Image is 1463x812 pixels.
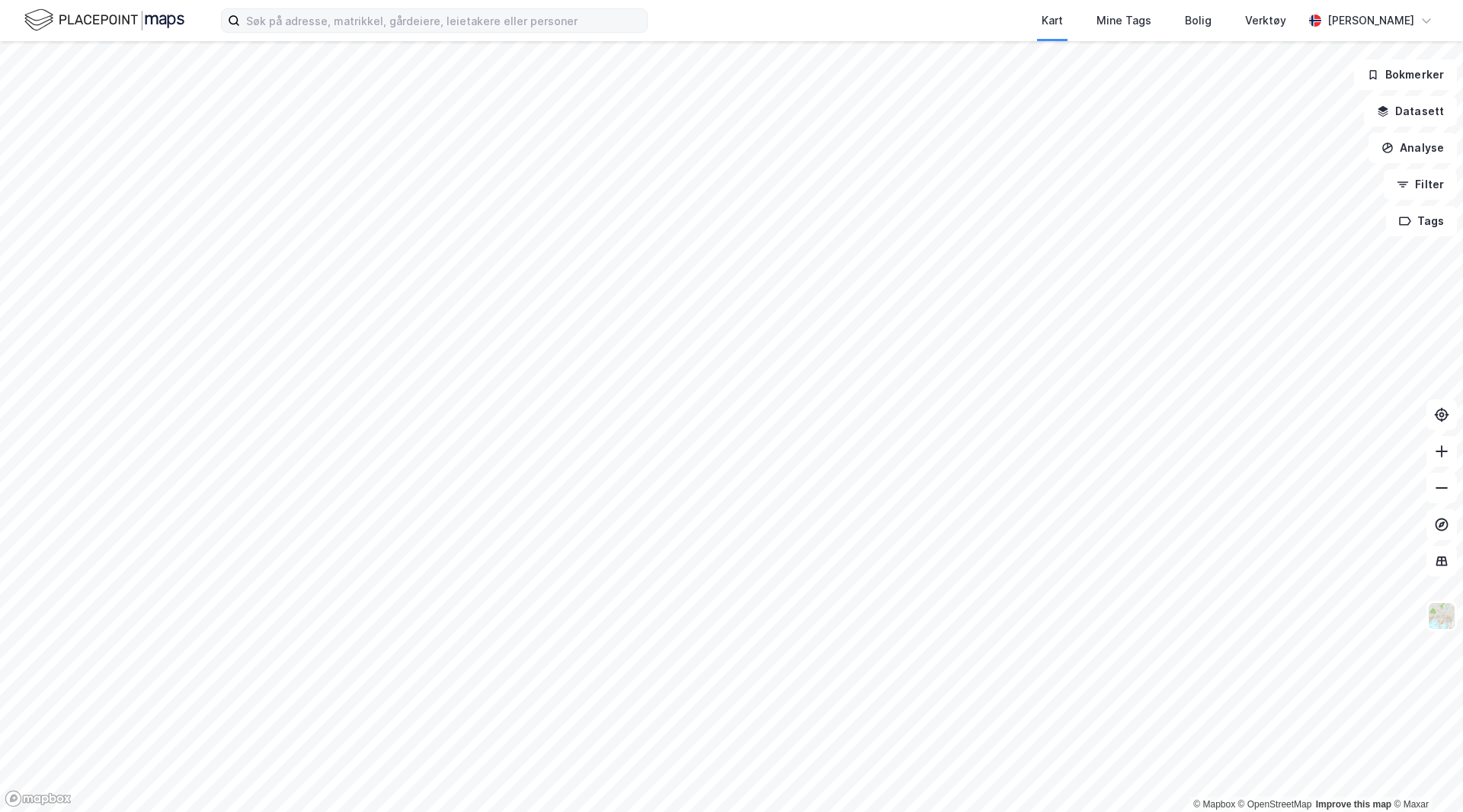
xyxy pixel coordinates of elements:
[1386,206,1457,236] button: Tags
[1238,799,1312,810] a: OpenStreetMap
[1042,11,1063,30] div: Kart
[1096,11,1151,30] div: Mine Tags
[1387,739,1463,812] iframe: Chat Widget
[1427,602,1456,631] img: Z
[1384,169,1457,200] button: Filter
[1387,739,1463,812] div: Kontrollprogram for chat
[1327,11,1414,30] div: [PERSON_NAME]
[1185,11,1212,30] div: Bolig
[1193,799,1235,810] a: Mapbox
[5,790,72,807] a: Mapbox homepage
[1245,11,1286,30] div: Verktøy
[240,9,647,32] input: Søk på adresse, matrikkel, gårdeiere, leietakere eller personer
[1369,133,1457,163] button: Analyse
[1316,799,1391,810] a: Improve this map
[1364,96,1457,127] button: Datasett
[1354,59,1457,90] button: Bokmerker
[24,7,184,34] img: logo.f888ab2527a4732fd821a326f86c7f29.svg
